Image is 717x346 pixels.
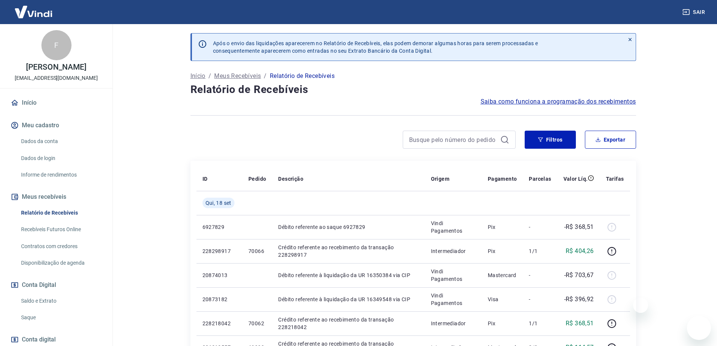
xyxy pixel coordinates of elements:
p: -R$ 368,51 [564,223,594,232]
p: Débito referente à liquidação da UR 16350384 via CIP [278,271,419,279]
a: Dados de login [18,151,104,166]
span: Conta digital [22,334,56,345]
p: Pix [488,247,517,255]
p: -R$ 396,92 [564,295,594,304]
p: 6927829 [202,223,236,231]
p: Débito referente à liquidação da UR 16349548 via CIP [278,296,419,303]
h4: Relatório de Recebíveis [190,82,636,97]
p: - [529,271,551,279]
p: [EMAIL_ADDRESS][DOMAIN_NAME] [15,74,98,82]
a: Saldo e Extrato [18,293,104,309]
p: ID [202,175,208,183]
p: Crédito referente ao recebimento da transação 228218042 [278,316,419,331]
p: 70062 [248,320,266,327]
span: Qui, 18 set [206,199,231,207]
p: Débito referente ao saque 6927829 [278,223,419,231]
a: Relatório de Recebíveis [18,205,104,221]
p: R$ 368,51 [566,319,594,328]
iframe: Botão para abrir a janela de mensagens [687,316,711,340]
a: Recebíveis Futuros Online [18,222,104,237]
p: / [264,72,266,81]
a: Saiba como funciona a programação dos recebimentos [481,97,636,106]
p: Pix [488,320,517,327]
button: Conta Digital [9,277,104,293]
p: - [529,223,551,231]
p: Visa [488,296,517,303]
div: F [41,30,72,60]
p: 20874013 [202,271,236,279]
p: Valor Líq. [563,175,588,183]
button: Sair [681,5,708,19]
p: 20873182 [202,296,236,303]
p: / [209,72,211,81]
p: 70066 [248,247,266,255]
a: Disponibilização de agenda [18,255,104,271]
p: Intermediador [431,247,476,255]
a: Início [190,72,206,81]
button: Meu cadastro [9,117,104,134]
p: Pagamento [488,175,517,183]
p: Pix [488,223,517,231]
p: Origem [431,175,449,183]
p: 228218042 [202,320,236,327]
a: Informe de rendimentos [18,167,104,183]
p: - [529,296,551,303]
p: Descrição [278,175,303,183]
p: Vindi Pagamentos [431,268,476,283]
p: Vindi Pagamentos [431,219,476,235]
iframe: Fechar mensagem [633,298,648,313]
img: Vindi [9,0,58,23]
a: Contratos com credores [18,239,104,254]
p: 228298917 [202,247,236,255]
button: Exportar [585,131,636,149]
a: Dados da conta [18,134,104,149]
input: Busque pelo número do pedido [409,134,497,145]
button: Filtros [525,131,576,149]
a: Meus Recebíveis [214,72,261,81]
p: Crédito referente ao recebimento da transação 228298917 [278,244,419,259]
p: Intermediador [431,320,476,327]
p: Pedido [248,175,266,183]
p: Após o envio das liquidações aparecerem no Relatório de Recebíveis, elas podem demorar algumas ho... [213,40,538,55]
a: Saque [18,310,104,325]
p: -R$ 703,67 [564,271,594,280]
p: Vindi Pagamentos [431,292,476,307]
p: Tarifas [606,175,624,183]
button: Meus recebíveis [9,189,104,205]
a: Início [9,95,104,111]
p: Relatório de Recebíveis [270,72,335,81]
p: 1/1 [529,247,551,255]
p: [PERSON_NAME] [26,63,86,71]
p: 1/1 [529,320,551,327]
p: R$ 404,26 [566,247,594,256]
p: Mastercard [488,271,517,279]
p: Parcelas [529,175,551,183]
